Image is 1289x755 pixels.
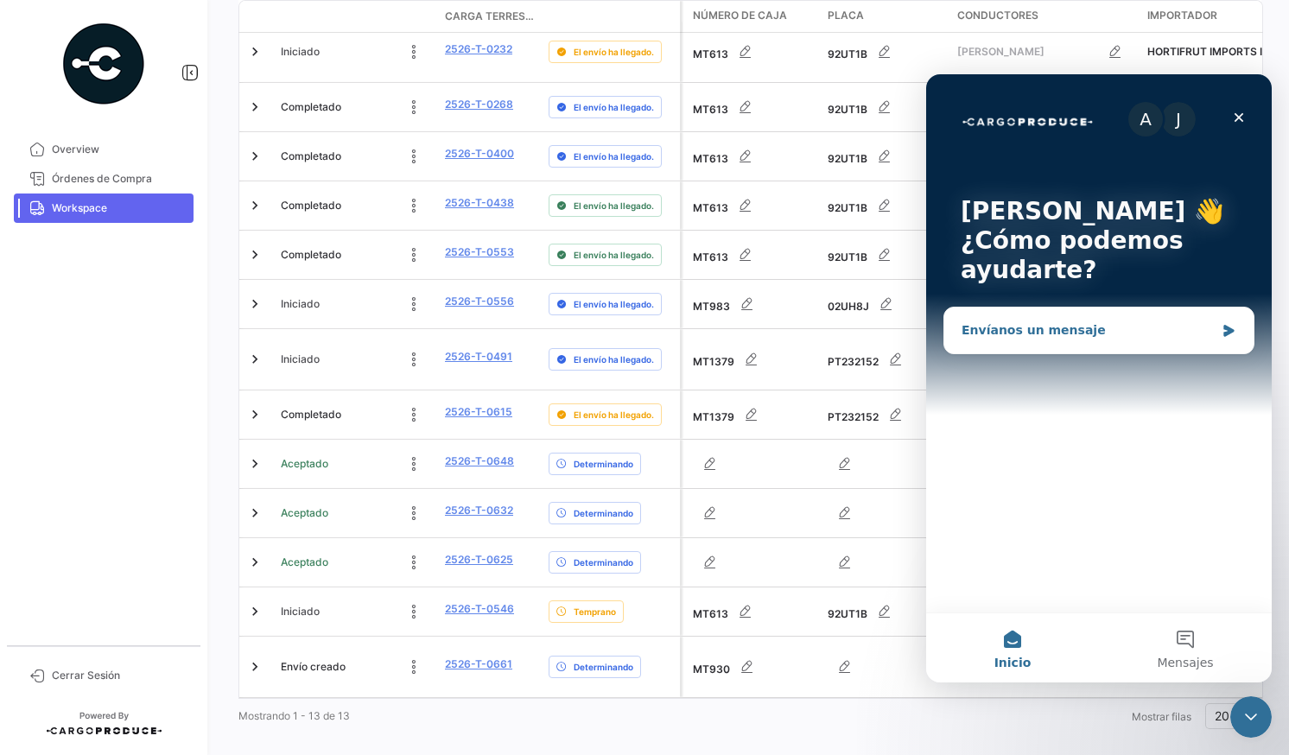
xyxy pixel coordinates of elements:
[14,194,194,223] a: Workspace
[438,2,542,31] datatable-header-cell: Carga Terrestre #
[683,1,821,32] datatable-header-cell: Número de Caja
[281,247,341,263] span: Completado
[281,99,341,115] span: Completado
[246,406,264,423] a: Expand/Collapse Row
[281,505,328,521] span: Aceptado
[828,35,943,69] div: 92UT1B
[52,668,187,683] span: Cerrar Sesión
[445,503,513,518] a: 2526-T-0632
[828,188,943,223] div: 92UT1B
[693,188,814,223] div: MT613
[52,142,187,157] span: Overview
[574,45,654,59] span: El envío ha llegado.
[445,97,513,112] a: 2526-T-0268
[574,506,633,520] span: Determinando
[445,294,514,309] a: 2526-T-0556
[274,10,438,23] datatable-header-cell: Estado
[828,342,943,377] div: PT232152
[281,352,320,367] span: Iniciado
[445,349,512,365] a: 2526-T-0491
[1230,696,1272,738] iframe: Intercom live chat
[445,552,513,568] a: 2526-T-0625
[574,352,654,366] span: El envío ha llegado.
[445,404,512,420] a: 2526-T-0615
[1132,710,1191,723] span: Mostrar filas
[821,1,950,32] datatable-header-cell: Placa
[445,195,514,211] a: 2526-T-0438
[445,657,512,672] a: 2526-T-0661
[574,660,633,674] span: Determinando
[281,407,341,422] span: Completado
[574,248,654,262] span: El envío ha llegado.
[445,244,514,260] a: 2526-T-0553
[574,555,633,569] span: Determinando
[693,342,814,377] div: MT1379
[1147,8,1217,23] span: Importador
[693,397,814,432] div: MT1379
[52,200,187,216] span: Workspace
[445,601,514,617] a: 2526-T-0546
[238,709,350,722] span: Mostrando 1 - 13 de 13
[52,171,187,187] span: Órdenes de Compra
[693,594,814,629] div: MT613
[60,21,147,107] img: powered-by.png
[246,246,264,263] a: Expand/Collapse Row
[828,397,943,432] div: PT232152
[246,455,264,473] a: Expand/Collapse Row
[246,351,264,368] a: Expand/Collapse Row
[1215,708,1229,723] span: 20
[246,658,264,676] a: Expand/Collapse Row
[693,287,814,321] div: MT983
[246,504,264,522] a: Expand/Collapse Row
[281,198,341,213] span: Completado
[246,43,264,60] a: Expand/Collapse Row
[828,238,943,272] div: 92UT1B
[574,199,654,213] span: El envío ha llegado.
[693,238,814,272] div: MT613
[574,605,616,619] span: Temprano
[693,139,814,174] div: MT613
[281,149,341,164] span: Completado
[281,604,320,619] span: Iniciado
[957,44,1098,60] span: [PERSON_NAME]
[246,554,264,571] a: Expand/Collapse Row
[828,8,864,23] span: Placa
[950,1,1140,32] datatable-header-cell: Conductores
[828,287,943,321] div: 02UH8J
[693,90,814,124] div: MT613
[926,74,1272,682] iframe: Intercom live chat
[693,650,814,684] div: MT930
[246,148,264,165] a: Expand/Collapse Row
[1147,45,1280,58] span: HORTIFRUT IMPORTS INC.
[574,149,654,163] span: El envío ha llegado.
[574,408,654,422] span: El envío ha llegado.
[445,454,514,469] a: 2526-T-0648
[281,296,320,312] span: Iniciado
[281,456,328,472] span: Aceptado
[246,295,264,313] a: Expand/Collapse Row
[14,164,194,194] a: Órdenes de Compra
[828,139,943,174] div: 92UT1B
[445,41,512,57] a: 2526-T-0232
[574,297,654,311] span: El envío ha llegado.
[246,603,264,620] a: Expand/Collapse Row
[246,98,264,116] a: Expand/Collapse Row
[693,8,787,23] span: Número de Caja
[281,44,320,60] span: Iniciado
[445,9,535,24] span: Carga Terrestre #
[828,90,943,124] div: 92UT1B
[281,659,346,675] span: Envío creado
[574,457,633,471] span: Determinando
[828,594,943,629] div: 92UT1B
[957,8,1038,23] span: Conductores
